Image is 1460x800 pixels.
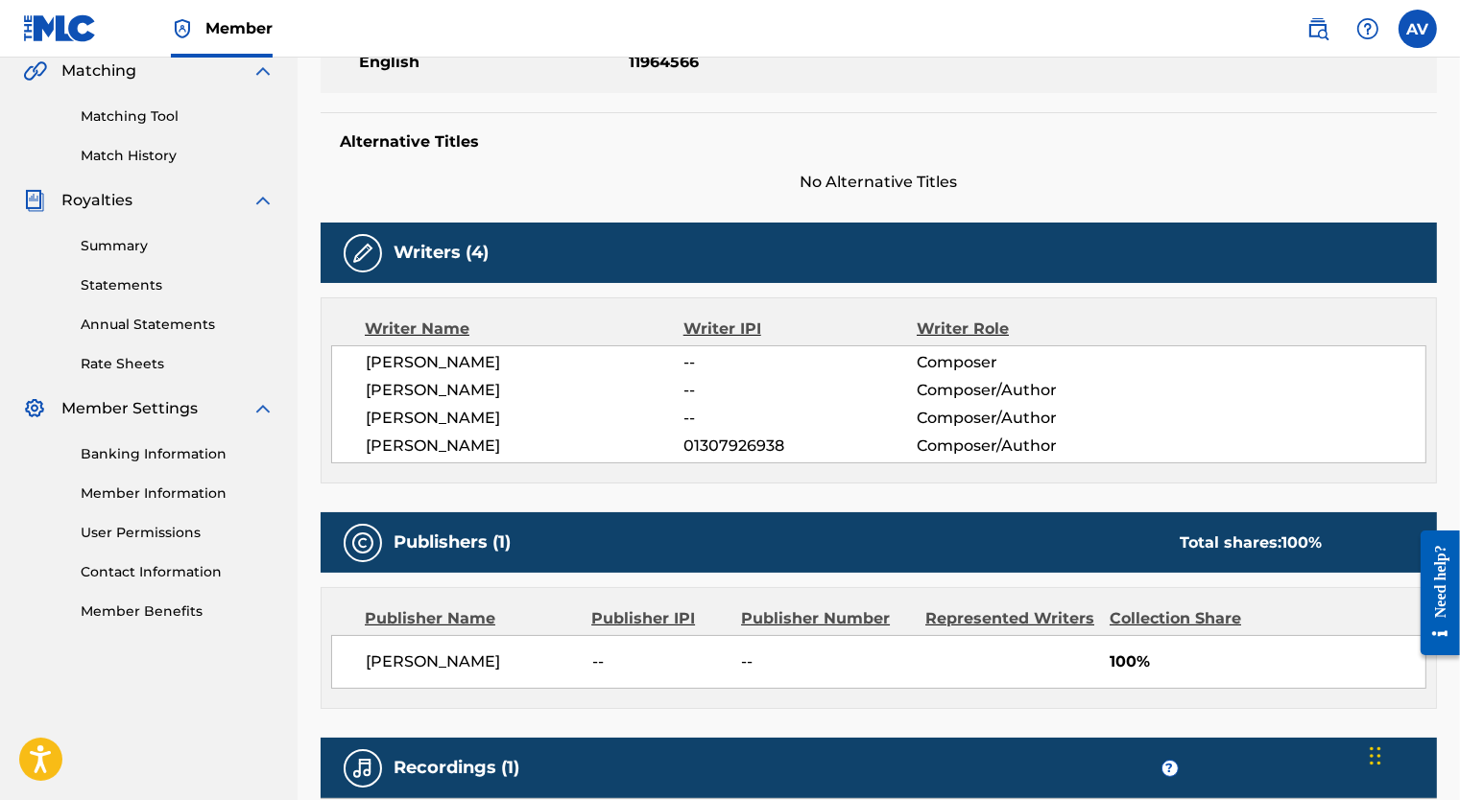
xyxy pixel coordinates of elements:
img: Writers [351,242,374,265]
div: Writer Role [917,318,1129,341]
a: User Permissions [81,523,275,543]
a: Matching Tool [81,106,275,127]
span: Member Settings [61,397,198,420]
h5: Recordings (1) [394,757,519,779]
img: expand [251,189,275,212]
iframe: Chat Widget [1364,708,1460,800]
img: Publishers [351,531,374,554]
h5: Alternative Titles [340,132,1418,152]
img: Recordings [351,757,374,780]
span: Royalties [61,189,132,212]
a: Public Search [1299,10,1337,48]
span: [PERSON_NAME] [366,650,578,673]
span: Composer/Author [917,435,1129,458]
span: English [359,51,624,74]
div: Writer IPI [683,318,917,341]
img: Matching [23,59,47,82]
span: -- [742,650,912,673]
div: Collection Share [1110,607,1269,630]
div: Drag [1370,727,1381,785]
span: No Alternative Titles [321,171,1437,194]
img: search [1306,17,1329,40]
span: 100 % [1282,533,1323,552]
div: Publisher Name [365,607,577,630]
div: Represented Writers [925,607,1095,630]
div: User Menu [1399,10,1437,48]
span: -- [683,379,917,402]
span: 100% [1110,650,1425,673]
a: Member Information [81,483,275,504]
span: [PERSON_NAME] [366,407,683,430]
img: expand [251,397,275,420]
span: -- [592,650,728,673]
img: MLC Logo [23,14,97,42]
span: -- [683,351,917,374]
iframe: Resource Center [1406,516,1460,671]
span: [PERSON_NAME] [366,351,683,374]
a: Contact Information [81,562,275,582]
span: [PERSON_NAME] [366,435,683,458]
a: Banking Information [81,444,275,464]
span: Composer/Author [917,379,1129,402]
img: expand [251,59,275,82]
img: Member Settings [23,397,46,420]
span: 11964566 [629,51,894,74]
div: Writer Name [365,318,683,341]
div: Help [1349,10,1387,48]
span: Member [205,17,273,39]
span: [PERSON_NAME] [366,379,683,402]
span: 01307926938 [683,435,917,458]
span: Composer/Author [917,407,1129,430]
span: ? [1162,761,1178,776]
img: help [1356,17,1379,40]
img: Top Rightsholder [171,17,194,40]
div: Publisher Number [741,607,911,630]
h5: Publishers (1) [394,531,511,553]
div: Publisher IPI [591,607,727,630]
span: Matching [61,59,136,82]
span: Composer [917,351,1129,374]
h5: Writers (4) [394,242,489,264]
span: -- [683,407,917,430]
a: Rate Sheets [81,354,275,374]
a: Match History [81,146,275,166]
a: Annual Statements [81,315,275,335]
a: Summary [81,236,275,256]
img: Royalties [23,189,46,212]
a: Member Benefits [81,601,275,622]
div: Total shares: [1181,531,1323,554]
a: Statements [81,275,275,295]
